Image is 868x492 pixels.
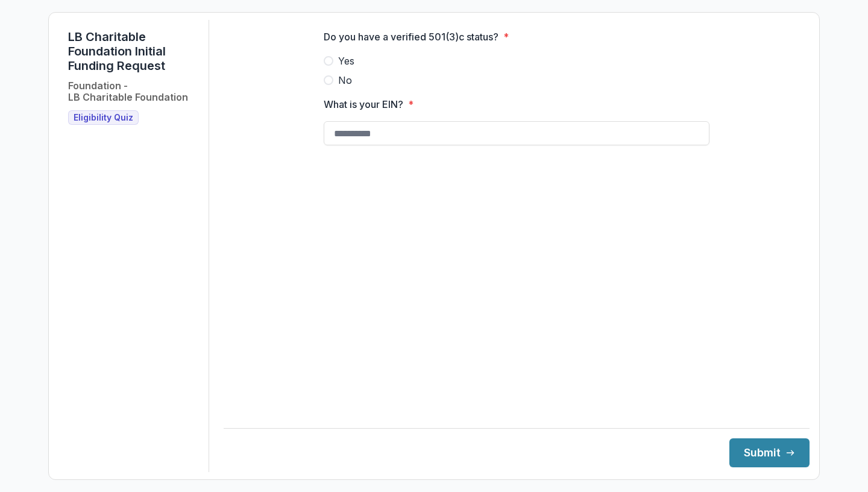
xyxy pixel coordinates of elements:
p: Do you have a verified 501(3)c status? [324,30,498,44]
span: Eligibility Quiz [74,113,133,123]
button: Submit [729,438,810,467]
span: No [338,73,352,87]
span: Yes [338,54,354,68]
h1: LB Charitable Foundation Initial Funding Request [68,30,199,73]
h2: Foundation - LB Charitable Foundation [68,80,188,103]
p: What is your EIN? [324,97,403,112]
